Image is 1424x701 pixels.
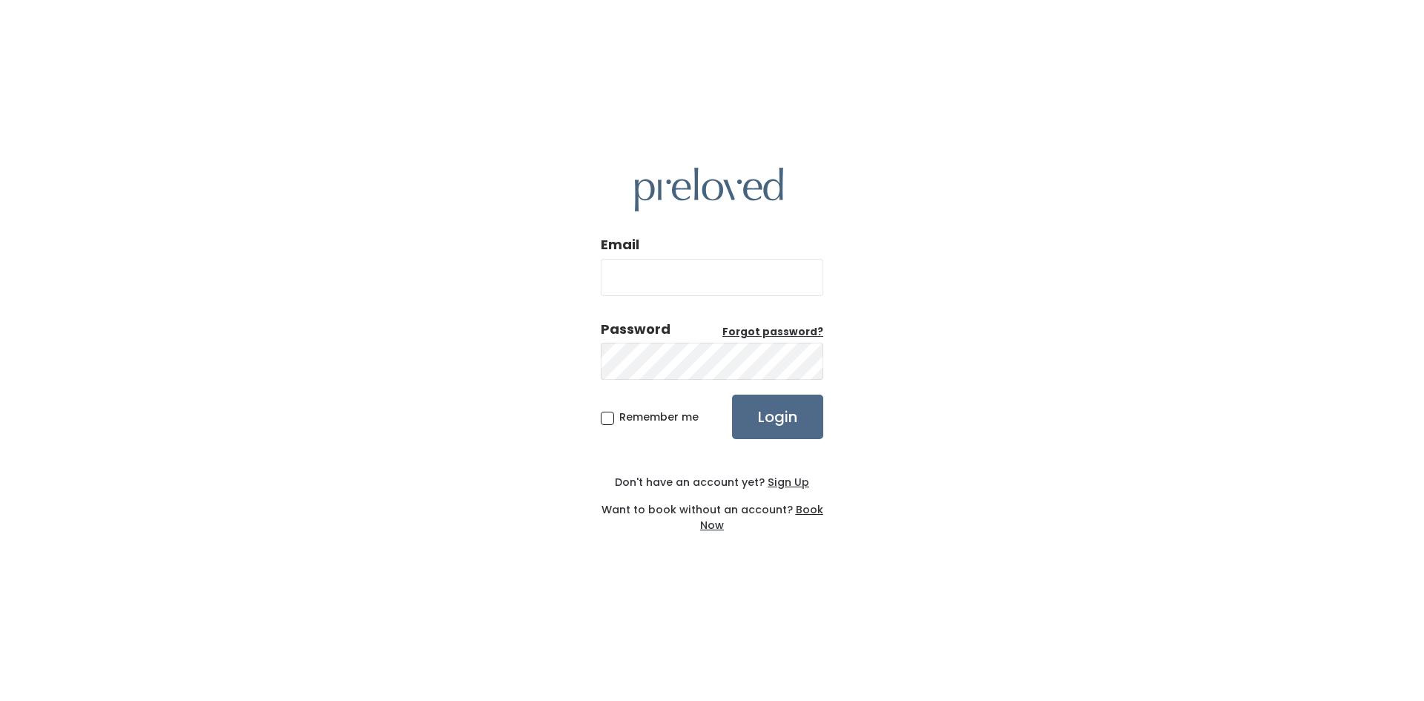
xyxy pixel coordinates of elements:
div: Don't have an account yet? [601,475,823,490]
a: Forgot password? [722,325,823,340]
a: Book Now [700,502,823,533]
u: Forgot password? [722,325,823,339]
u: Sign Up [768,475,809,490]
img: preloved logo [635,168,783,211]
a: Sign Up [765,475,809,490]
input: Login [732,395,823,439]
div: Want to book without an account? [601,490,823,533]
label: Email [601,235,639,254]
span: Remember me [619,409,699,424]
div: Password [601,320,670,339]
